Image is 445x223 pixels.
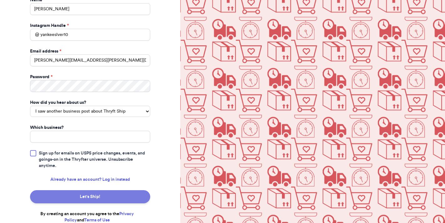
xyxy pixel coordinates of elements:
[39,150,150,169] span: Sign up for emails on USPS price changes, events, and goings-on in the Thryfter universe. Unsubsc...
[30,23,69,29] label: Instagram Handle
[30,29,39,41] div: @
[84,218,110,222] a: Terms of Use
[30,74,53,80] label: Password
[30,48,61,54] label: Email address
[50,176,130,183] a: Already have an account? Log in instead
[30,124,64,131] label: Which business?
[30,190,150,203] button: Let's Ship!
[30,99,86,106] label: How did you hear about us?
